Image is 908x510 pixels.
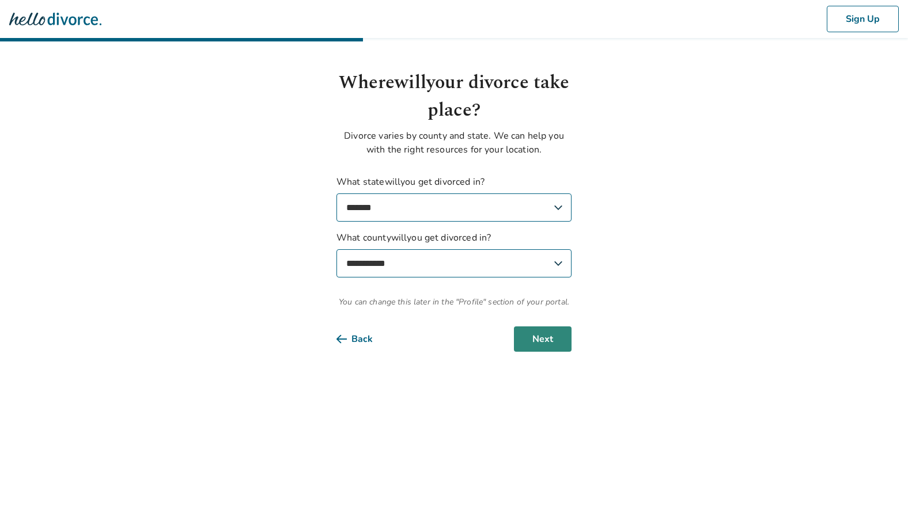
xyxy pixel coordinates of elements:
[850,455,908,510] iframe: Chat Widget
[336,175,572,222] label: What state will you get divorced in?
[336,193,572,222] select: What statewillyou get divorced in?
[9,7,101,31] img: Hello Divorce Logo
[336,249,572,277] select: What countywillyou get divorced in?
[336,326,391,352] button: Back
[336,231,572,277] label: What county will you get divorced in?
[336,69,572,124] h1: Where will your divorce take place?
[336,129,572,157] p: Divorce varies by county and state. We can help you with the right resources for your location.
[827,6,899,32] button: Sign Up
[514,326,572,352] button: Next
[336,296,572,308] span: You can change this later in the "Profile" section of your portal.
